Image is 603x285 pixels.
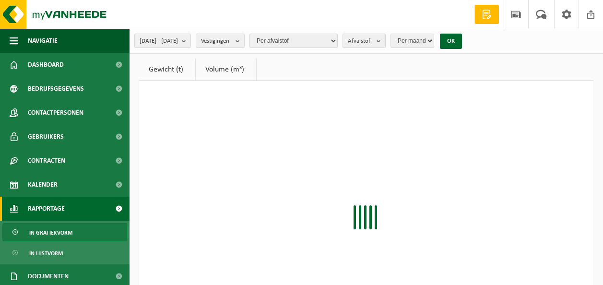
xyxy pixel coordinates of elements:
span: Contactpersonen [28,101,83,125]
button: Afvalstof [343,34,386,48]
span: Gebruikers [28,125,64,149]
button: OK [440,34,462,49]
span: Vestigingen [201,34,232,48]
span: Kalender [28,173,58,197]
span: [DATE] - [DATE] [140,34,178,48]
span: Bedrijfsgegevens [28,77,84,101]
span: Rapportage [28,197,65,221]
button: [DATE] - [DATE] [134,34,191,48]
span: Afvalstof [348,34,373,48]
a: Gewicht (t) [139,59,195,81]
a: In lijstvorm [2,244,127,262]
span: Navigatie [28,29,58,53]
button: Vestigingen [196,34,245,48]
a: In grafiekvorm [2,223,127,241]
a: Volume (m³) [196,59,256,81]
span: In grafiekvorm [29,224,72,242]
span: Dashboard [28,53,64,77]
span: In lijstvorm [29,244,63,262]
span: Contracten [28,149,65,173]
